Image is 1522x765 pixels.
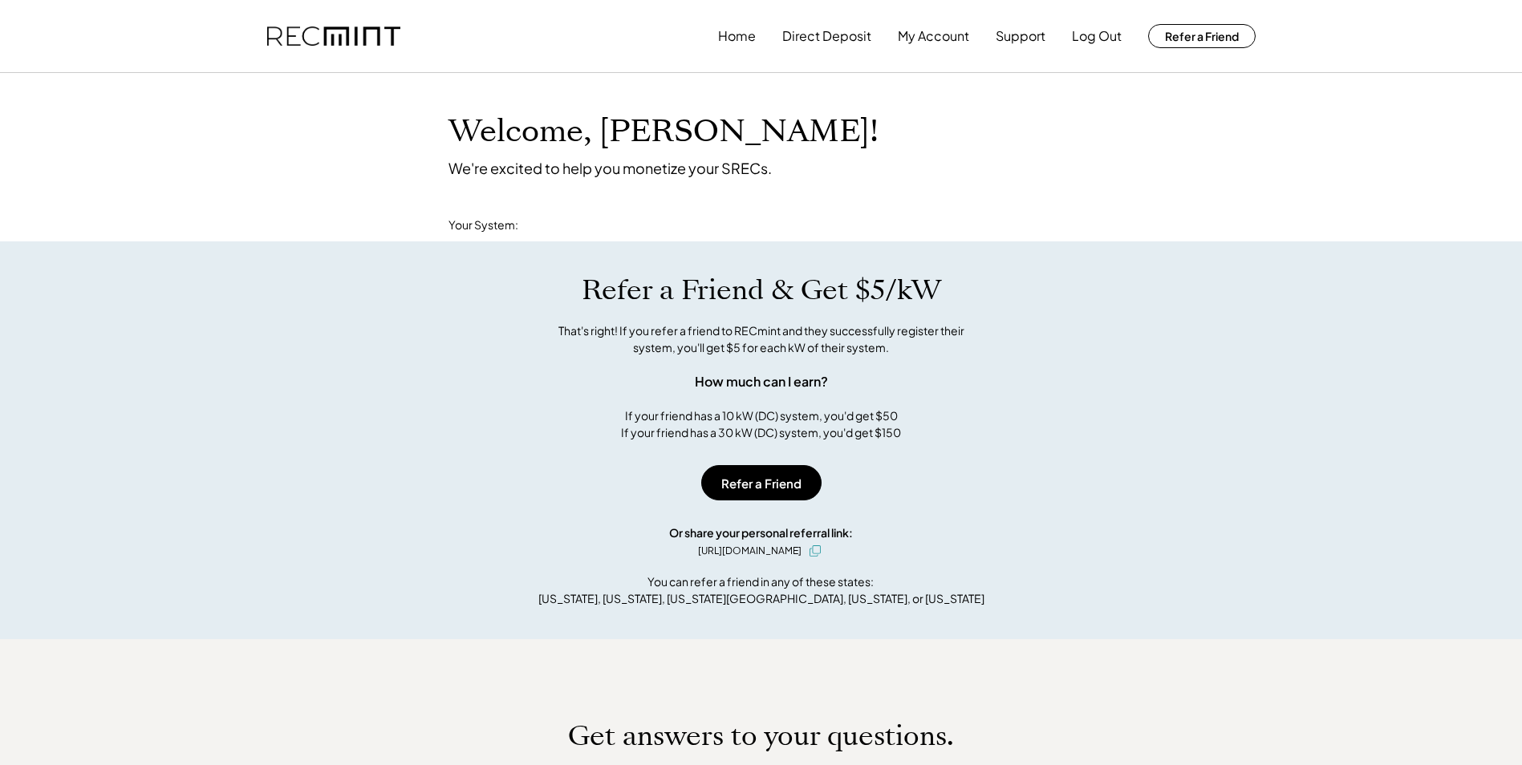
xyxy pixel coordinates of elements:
div: We're excited to help you monetize your SRECs. [448,159,772,177]
button: Log Out [1072,20,1122,52]
h1: Refer a Friend & Get $5/kW [582,273,941,307]
button: Support [996,20,1045,52]
button: Direct Deposit [782,20,871,52]
button: My Account [898,20,969,52]
button: Refer a Friend [701,465,822,500]
button: Refer a Friend [1148,24,1256,48]
div: That's right! If you refer a friend to RECmint and they successfully register their system, you'l... [541,322,982,356]
button: Home [718,20,756,52]
div: How much can I earn? [695,372,828,391]
div: You can refer a friend in any of these states: [US_STATE], [US_STATE], [US_STATE][GEOGRAPHIC_DATA... [538,573,984,607]
div: Or share your personal referral link: [669,524,853,541]
div: Your System: [448,217,518,233]
img: recmint-logotype%403x.png [267,26,400,47]
h1: Welcome, [PERSON_NAME]! [448,113,879,151]
button: click to copy [806,541,825,561]
div: [URL][DOMAIN_NAME] [698,544,802,558]
h1: Get answers to your questions. [568,719,954,753]
div: If your friend has a 10 kW (DC) system, you'd get $50 If your friend has a 30 kW (DC) system, you... [621,407,901,441]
